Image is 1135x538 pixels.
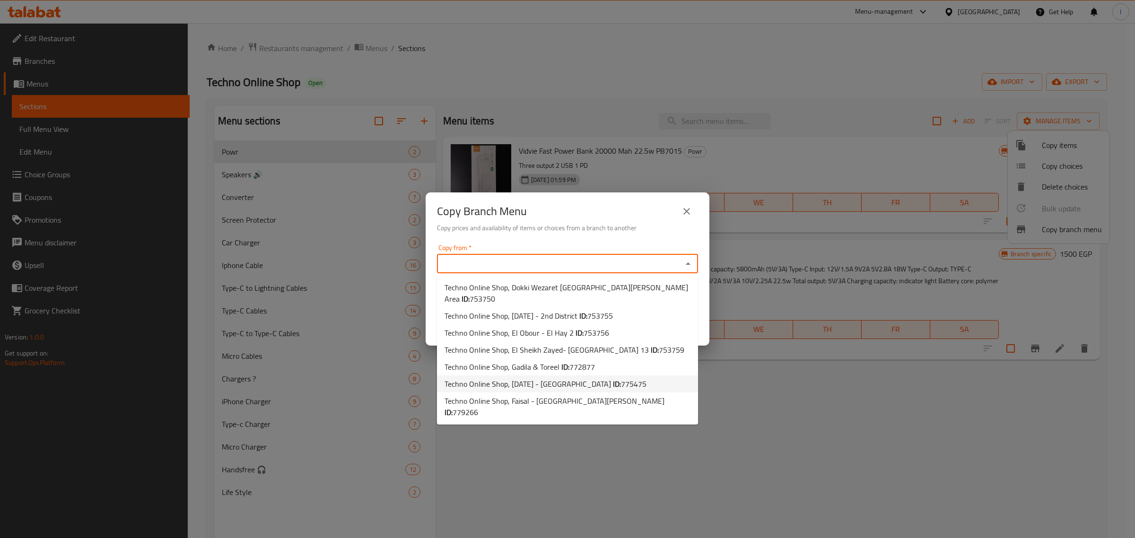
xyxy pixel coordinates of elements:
[445,378,646,390] span: Techno Online Shop, [DATE] - [GEOGRAPHIC_DATA]
[462,292,470,306] b: ID:
[445,310,613,321] span: Techno Online Shop, [DATE] - 2nd District
[621,377,646,391] span: 775475
[569,360,595,374] span: 772877
[445,405,453,419] b: ID:
[561,360,569,374] b: ID:
[445,361,595,373] span: Techno Online Shop, Gadila & Toreel
[437,204,527,219] h2: Copy Branch Menu
[453,405,478,419] span: 779266
[445,327,609,338] span: Techno Online Shop, El Obour - El Hay 2
[470,292,495,306] span: 753750
[613,377,621,391] b: ID:
[579,309,587,323] b: ID:
[576,326,584,340] b: ID:
[445,395,690,418] span: Techno Online Shop, Faisal - [GEOGRAPHIC_DATA][PERSON_NAME]
[445,344,684,356] span: Techno Online Shop, El Sheikh Zayed- [GEOGRAPHIC_DATA] 13
[437,223,698,233] h6: Copy prices and availability of items or choices from a branch to another
[445,282,690,304] span: Techno Online Shop, Dokki Wezaret [GEOGRAPHIC_DATA][PERSON_NAME] Area
[675,200,698,223] button: close
[587,309,613,323] span: 753755
[659,343,684,357] span: 753759
[584,326,609,340] span: 753756
[651,343,659,357] b: ID:
[681,257,695,270] button: Close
